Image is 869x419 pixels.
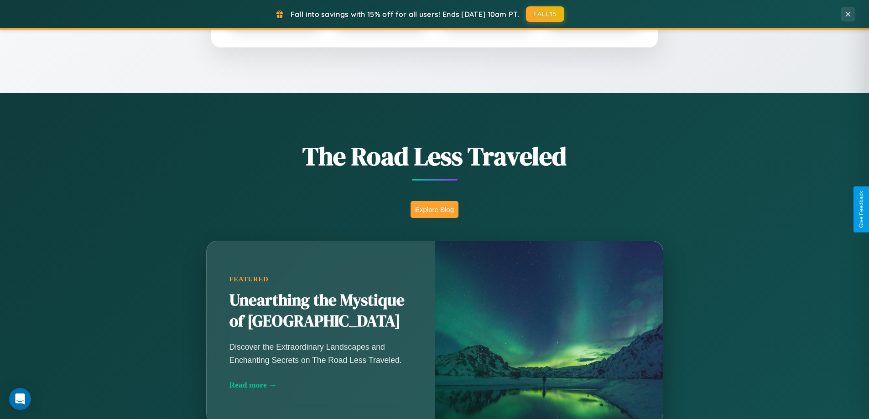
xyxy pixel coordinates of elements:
div: Featured [229,275,412,283]
div: Open Intercom Messenger [9,388,31,410]
button: FALL15 [526,6,564,22]
h1: The Road Less Traveled [161,139,708,174]
p: Discover the Extraordinary Landscapes and Enchanting Secrets on The Road Less Traveled. [229,341,412,366]
h2: Unearthing the Mystique of [GEOGRAPHIC_DATA] [229,290,412,332]
div: Give Feedback [858,191,864,228]
div: Read more → [229,380,412,390]
button: Explore Blog [411,201,458,218]
span: Fall into savings with 15% off for all users! Ends [DATE] 10am PT. [291,10,519,19]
